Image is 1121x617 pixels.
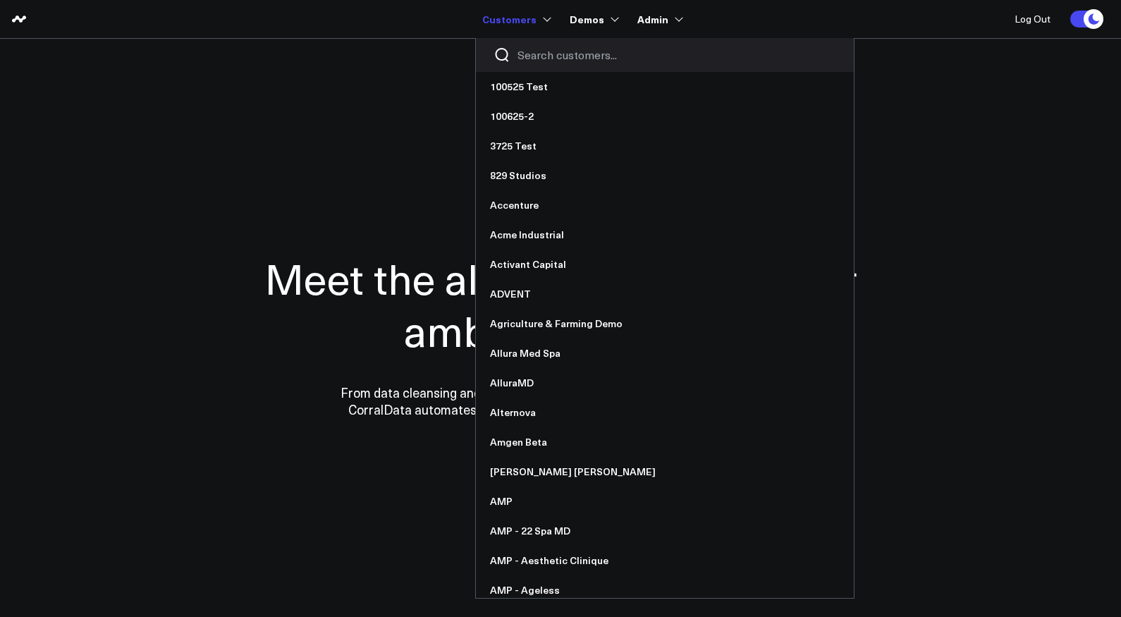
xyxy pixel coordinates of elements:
a: AlluraMD [476,368,854,398]
a: AMP - Aesthetic Clinique [476,546,854,575]
h1: Meet the all-in-one data hub for ambitious teams [215,252,906,356]
p: From data cleansing and integration to personalized dashboards and insights, CorralData automates... [310,384,811,418]
a: Acme Industrial [476,220,854,250]
a: Accenture [476,190,854,220]
a: ADVENT [476,279,854,309]
a: Admin [637,6,680,32]
a: Agriculture & Farming Demo [476,309,854,338]
a: 3725 Test [476,131,854,161]
input: Search customers input [517,47,836,63]
a: 100525 Test [476,72,854,102]
button: Search customers button [494,47,510,63]
a: Demos [570,6,616,32]
a: 829 Studios [476,161,854,190]
a: 100625-2 [476,102,854,131]
a: Amgen Beta [476,427,854,457]
a: AMP [476,487,854,516]
a: AMP - Ageless [476,575,854,605]
a: Alternova [476,398,854,427]
a: AMP - 22 Spa MD [476,516,854,546]
a: [PERSON_NAME] [PERSON_NAME] [476,457,854,487]
a: Activant Capital [476,250,854,279]
a: Customers [482,6,549,32]
a: Allura Med Spa [476,338,854,368]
